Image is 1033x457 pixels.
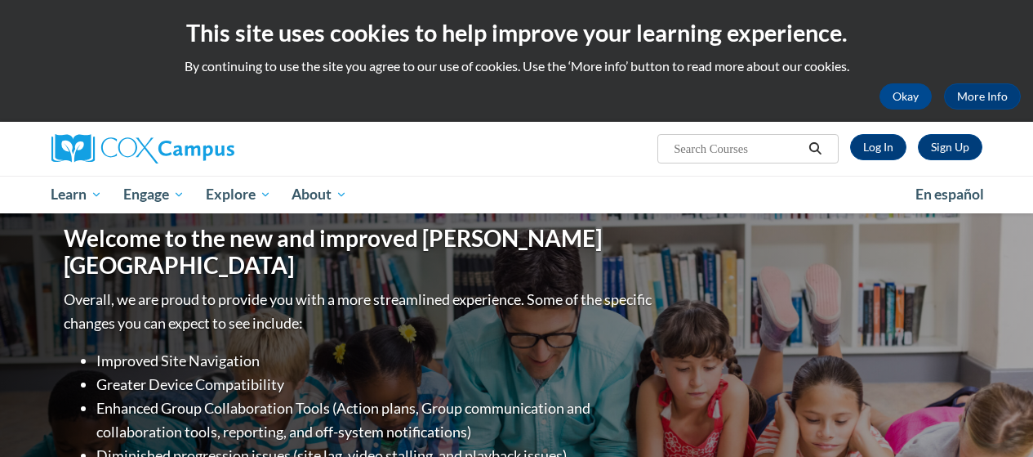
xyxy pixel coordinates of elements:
img: Cox Campus [51,134,234,164]
a: More Info [944,83,1021,110]
span: Explore [206,185,271,204]
button: Search [803,139,827,159]
li: Enhanced Group Collaboration Tools (Action plans, Group communication and collaboration tools, re... [96,397,656,444]
h1: Welcome to the new and improved [PERSON_NAME][GEOGRAPHIC_DATA] [64,225,656,280]
a: About [281,176,358,213]
button: Okay [879,83,932,110]
h2: This site uses cookies to help improve your learning experience. [12,16,1021,49]
a: En español [905,177,995,212]
li: Improved Site Navigation [96,349,656,373]
a: Explore [195,176,282,213]
div: Main menu [39,176,995,213]
iframe: Button to launch messaging window [968,392,1020,444]
input: Search Courses [672,139,803,159]
span: About [292,185,347,204]
a: Engage [113,176,195,213]
a: Register [918,134,982,160]
span: Learn [51,185,102,204]
p: By continuing to use the site you agree to our use of cookies. Use the ‘More info’ button to read... [12,57,1021,75]
span: En español [915,186,984,203]
a: Learn [41,176,114,213]
p: Overall, we are proud to provide you with a more streamlined experience. Some of the specific cha... [64,288,656,335]
span: Engage [123,185,185,204]
a: Cox Campus [51,134,345,164]
li: Greater Device Compatibility [96,373,656,397]
a: Log In [850,134,906,160]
